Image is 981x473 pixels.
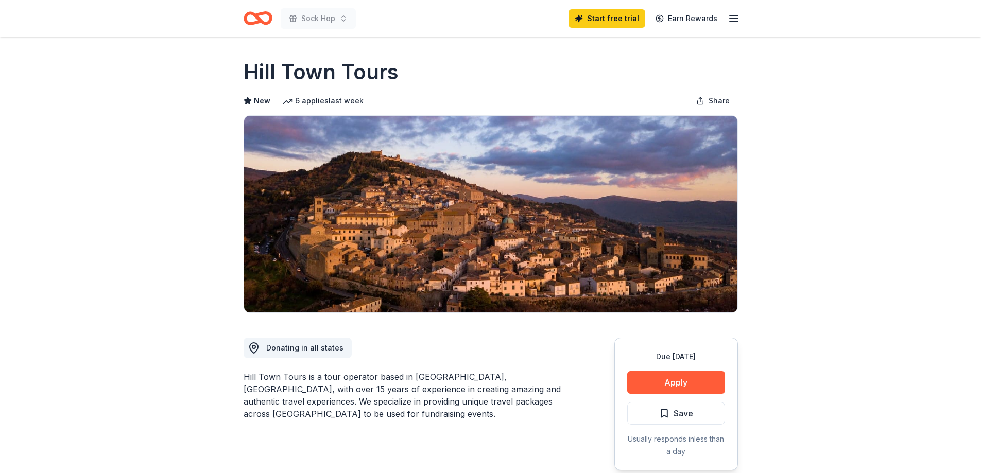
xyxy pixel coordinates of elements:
[266,343,343,352] span: Donating in all states
[254,95,270,107] span: New
[674,407,693,420] span: Save
[627,351,725,363] div: Due [DATE]
[627,371,725,394] button: Apply
[649,9,724,28] a: Earn Rewards
[244,58,399,86] h1: Hill Town Tours
[283,95,364,107] div: 6 applies last week
[709,95,730,107] span: Share
[569,9,645,28] a: Start free trial
[244,6,272,30] a: Home
[244,371,565,420] div: Hill Town Tours is a tour operator based in [GEOGRAPHIC_DATA], [GEOGRAPHIC_DATA], with over 15 ye...
[244,116,737,312] img: Image for Hill Town Tours
[627,402,725,425] button: Save
[281,8,356,29] button: Sock Hop
[301,12,335,25] span: Sock Hop
[627,433,725,458] div: Usually responds in less than a day
[688,91,738,111] button: Share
